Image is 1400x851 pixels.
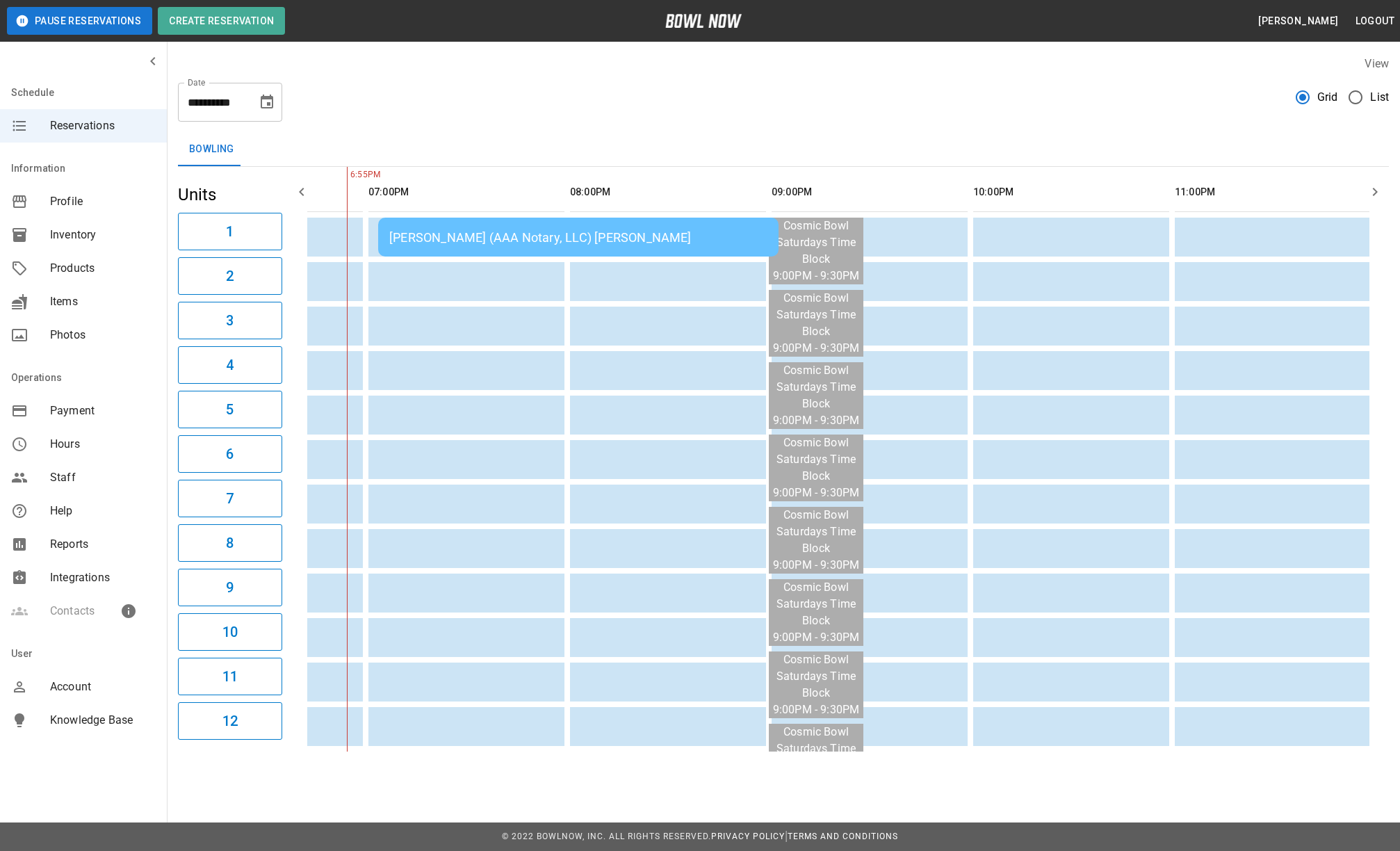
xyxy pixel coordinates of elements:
[50,536,156,553] span: Reports
[50,193,156,210] span: Profile
[788,832,898,841] a: Terms and Conditions
[178,524,282,562] button: 8
[226,443,234,465] h6: 6
[178,613,282,651] button: 10
[50,469,156,486] span: Staff
[178,391,282,428] button: 5
[502,832,711,841] span: © 2022 BowlNow, Inc. All Rights Reserved.
[50,569,156,586] span: Integrations
[226,398,234,421] h6: 5
[178,133,1389,166] div: inventory tabs
[1370,89,1389,106] span: List
[178,257,282,295] button: 2
[50,260,156,277] span: Products
[50,293,156,310] span: Items
[1350,8,1400,34] button: Logout
[178,346,282,384] button: 4
[178,213,282,250] button: 1
[347,168,350,182] span: 6:55PM
[226,265,234,287] h6: 2
[226,576,234,599] h6: 9
[1317,89,1338,106] span: Grid
[50,679,156,695] span: Account
[178,569,282,606] button: 9
[389,230,767,245] div: [PERSON_NAME] (AAA Notary, LLC) [PERSON_NAME]
[178,480,282,517] button: 7
[50,227,156,243] span: Inventory
[711,832,785,841] a: Privacy Policy
[7,7,152,35] button: Pause Reservations
[253,88,281,116] button: Choose date, selected date is Sep 27, 2025
[50,117,156,134] span: Reservations
[178,435,282,473] button: 6
[50,712,156,729] span: Knowledge Base
[178,302,282,339] button: 3
[50,327,156,343] span: Photos
[50,503,156,519] span: Help
[1365,57,1389,70] label: View
[50,436,156,453] span: Hours
[158,7,285,35] button: Create Reservation
[178,658,282,695] button: 11
[178,133,245,166] button: Bowling
[226,487,234,510] h6: 7
[222,665,238,688] h6: 11
[226,354,234,376] h6: 4
[222,710,238,732] h6: 12
[226,532,234,554] h6: 8
[1253,8,1344,34] button: [PERSON_NAME]
[226,309,234,332] h6: 3
[665,14,742,28] img: logo
[178,702,282,740] button: 12
[178,184,282,206] h5: Units
[222,621,238,643] h6: 10
[50,403,156,419] span: Payment
[226,220,234,243] h6: 1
